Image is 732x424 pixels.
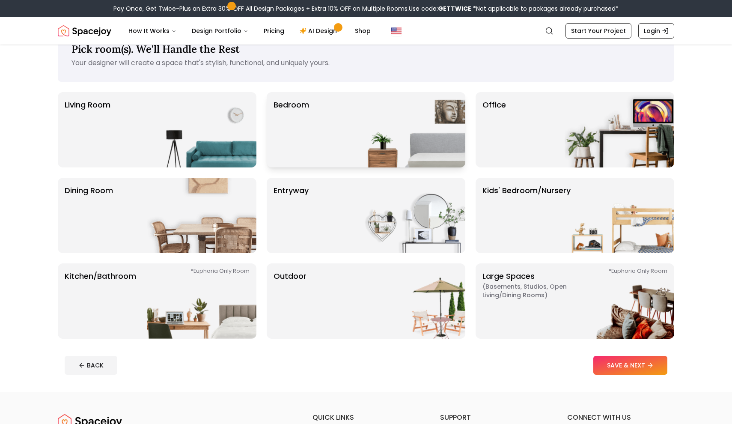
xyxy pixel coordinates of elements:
[58,22,111,39] a: Spacejoy
[71,42,240,56] span: Pick room(s). We'll Handle the Rest
[348,22,378,39] a: Shop
[147,178,256,253] img: Dining Room
[185,22,255,39] button: Design Portfolio
[565,23,631,39] a: Start Your Project
[113,4,619,13] div: Pay Once, Get Twice-Plus an Extra 30% OFF All Design Packages + Extra 10% OFF on Multiple Rooms.
[471,4,619,13] span: *Not applicable to packages already purchased*
[274,185,309,246] p: entryway
[482,185,571,246] p: Kids' Bedroom/Nursery
[565,178,674,253] img: Kids' Bedroom/Nursery
[593,356,667,375] button: SAVE & NEXT
[65,356,117,375] button: BACK
[391,26,402,36] img: United States
[274,99,309,161] p: Bedroom
[147,92,256,167] img: Living Room
[438,4,471,13] b: GETTWICE
[565,92,674,167] img: Office
[482,99,506,161] p: Office
[122,22,183,39] button: How It Works
[567,412,674,423] h6: connect with us
[65,185,113,246] p: Dining Room
[58,17,674,45] nav: Global
[440,412,547,423] h6: support
[482,282,589,299] span: ( Basements, Studios, Open living/dining rooms )
[356,178,465,253] img: entryway
[58,22,111,39] img: Spacejoy Logo
[638,23,674,39] a: Login
[312,412,420,423] h6: quick links
[565,263,674,339] img: Large Spaces *Euphoria Only
[482,270,589,332] p: Large Spaces
[356,92,465,167] img: Bedroom
[122,22,378,39] nav: Main
[293,22,346,39] a: AI Design
[257,22,291,39] a: Pricing
[71,58,661,68] p: Your designer will create a space that's stylish, functional, and uniquely yours.
[65,270,136,332] p: Kitchen/Bathroom
[65,99,110,161] p: Living Room
[356,263,465,339] img: Outdoor
[147,263,256,339] img: Kitchen/Bathroom *Euphoria Only
[409,4,471,13] span: Use code:
[274,270,306,332] p: Outdoor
